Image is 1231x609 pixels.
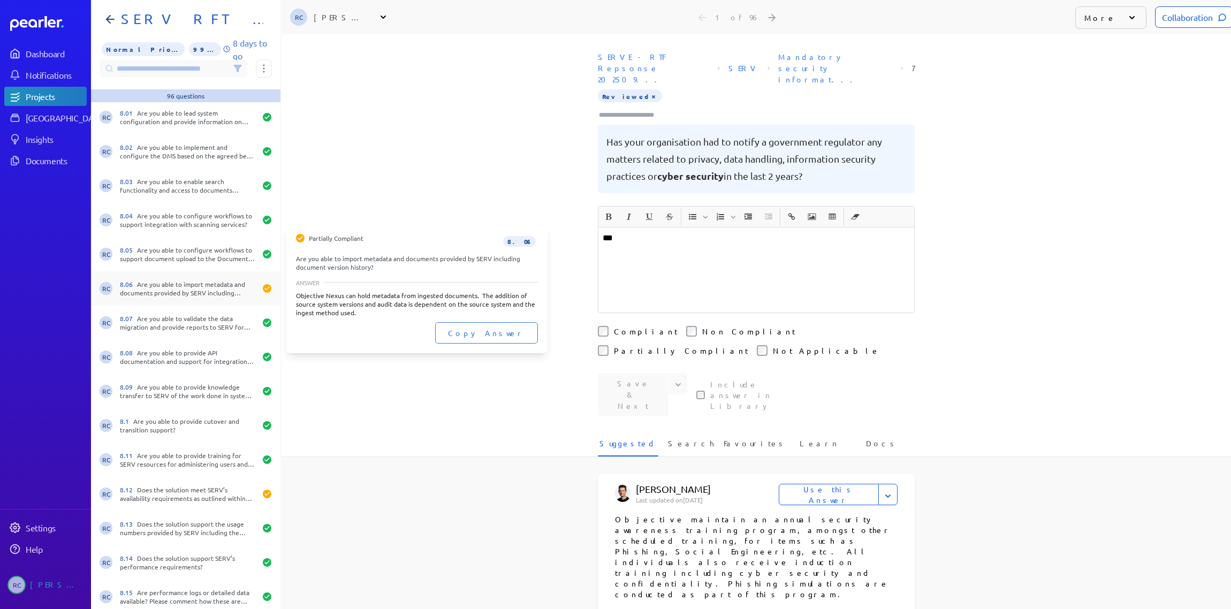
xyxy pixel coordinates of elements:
div: Does the solution support SERV’s performance requirements? [120,554,256,571]
button: Expand [878,484,898,505]
label: This checkbox controls whether your answer will be included in the Answer Library for future use [710,379,801,411]
div: Are you able to enable search functionality and access to documents including document version hi... [120,177,256,194]
div: Are you able to configure workflows to support integration with scanning services? [120,211,256,229]
p: 8 days to go [233,36,272,62]
span: Decrease Indent [759,208,778,226]
div: Are you able to provide knowledge transfer to SERV of the work done in system configuration and w... [120,383,256,400]
div: [PERSON_NAME] [30,576,83,594]
span: Document: SERVE - RTF Repsonse 202509.xlsx [594,47,713,89]
div: Are you able to lead system configuration and provide information on best practice based on infor... [120,109,256,126]
div: Does the solution support the usage numbers provided by SERV including the growth estimates? [120,520,256,537]
span: cyber security [657,170,724,182]
span: 8.06 [120,280,137,288]
div: 1 of 96 [715,12,760,22]
span: Robert Craig [100,282,112,295]
a: RC[PERSON_NAME] [4,572,87,598]
button: Italic [620,208,638,226]
button: Insert Image [803,208,821,226]
span: Robert Craig [7,576,26,594]
span: 99% of Questions Completed [189,42,221,56]
a: [GEOGRAPHIC_DATA] [4,108,87,127]
span: Bold [599,208,618,226]
button: Clear Formatting [846,208,864,226]
button: Bold [599,208,618,226]
span: Robert Craig [100,145,112,158]
div: Are performance logs or detailed data available? Please comment how these are provided. [120,588,256,605]
a: Insights [4,130,87,149]
span: 8.04 [120,211,137,220]
div: Are you able to import metadata and documents provided by SERV including document version history? [120,280,256,297]
span: Underline [640,208,659,226]
pre: Has your organisation had to notify a government regulator any matters related to privacy, data h... [606,133,906,185]
a: Notifications [4,65,87,85]
span: ANSWER [296,279,320,286]
label: Not Applicable [773,345,880,356]
span: 8.08 [120,348,137,357]
div: Are you able to configure workflows to support document upload to the Document Cache? [120,246,256,263]
h1: SERV RFT Response [117,11,263,28]
span: Strike through [660,208,679,226]
div: Insights [26,134,86,144]
button: Increase Indent [739,208,757,226]
button: Use this Answer [779,484,879,505]
span: Robert Craig [100,590,112,603]
span: 8.07 [120,314,137,323]
span: Robert Craig [100,385,112,398]
span: 8.06 [503,236,536,247]
span: Robert Craig [100,214,112,226]
span: 8.09 [120,383,137,391]
div: Dashboard [26,48,86,59]
div: Documents [26,155,86,166]
span: Favourites [724,438,786,455]
span: Robert Craig [100,488,112,500]
a: Projects [4,87,87,106]
span: Priority [102,42,185,56]
p: Objective maintain an annual security awareness training program, amongst other scheduled trainin... [615,514,898,599]
span: Search [668,438,714,455]
span: Section: Mandatory security information required [774,47,896,89]
span: Copy Answer [448,328,525,338]
div: [PERSON_NAME] [314,12,367,22]
span: Reference Number: 7 [907,58,919,78]
div: Projects [26,91,86,102]
input: Type here to add tags [598,110,664,120]
span: Docs [866,438,898,455]
span: Robert Craig [100,248,112,261]
label: Compliant [614,326,678,337]
label: Non Compliant [702,326,795,337]
span: 8.02 [120,143,137,151]
div: Help [26,544,86,554]
div: [GEOGRAPHIC_DATA] [26,112,105,123]
a: Dashboard [10,16,87,31]
span: Robert Craig [100,556,112,569]
span: Robert Craig [100,419,112,432]
span: Learn [800,438,839,455]
p: Last updated on [DATE] [636,496,779,504]
div: Are you able to implement and configure the DMS based on the agreed best practice configuration? [120,143,256,160]
div: Are you able to validate the data migration and provide reports to SERV for review and approval? [120,314,256,331]
span: Partially Compliant [309,234,363,247]
span: Italic [619,208,639,226]
a: Dashboard [4,44,87,63]
button: Insert table [823,208,841,226]
div: Are you able to provide API documentation and support for integration work by SERV? [120,348,256,366]
div: 96 questions [167,92,204,100]
button: Tag at index 0 with value Reviewed focussed. Press backspace to remove [649,90,658,101]
span: Insert Unordered List [683,208,710,226]
div: Are you able to provide training for SERV resources for administering users and adjusting workflows? [120,451,256,468]
span: 8.03 [120,177,137,186]
button: Insert Ordered List [711,208,730,226]
a: Settings [4,518,87,537]
span: Suggested [599,438,656,455]
label: Partially Compliant [614,345,748,356]
div: Are you able to import metadata and documents provided by SERV including document version history? [296,254,538,271]
span: 8.15 [120,588,137,597]
div: Notifications [26,70,86,80]
span: Robert Craig [100,453,112,466]
span: Robert Craig [100,316,112,329]
div: Settings [26,522,86,533]
div: Does the solution meet SERV’s availability requirements as outlined within the RFP? [120,485,256,503]
span: Robert Craig [290,9,307,26]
